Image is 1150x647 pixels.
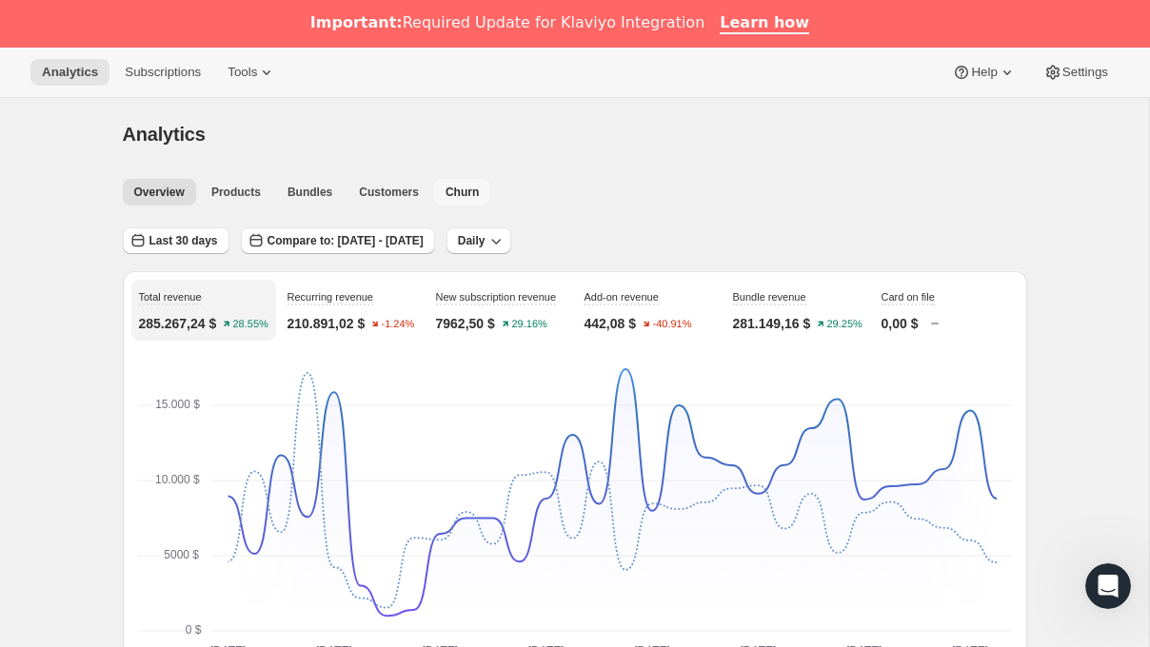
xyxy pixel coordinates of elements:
[1032,59,1120,86] button: Settings
[134,185,185,200] span: Overview
[458,233,486,248] span: Daily
[30,59,109,86] button: Analytics
[971,65,997,80] span: Help
[287,291,374,303] span: Recurring revenue
[359,185,419,200] span: Customers
[436,314,495,333] p: 7962,50 $
[653,319,692,330] text: -40.91%
[1085,563,1131,609] iframe: Intercom live chat
[287,185,332,200] span: Bundles
[827,319,863,330] text: 29.25%
[149,233,218,248] span: Last 30 days
[310,13,403,31] b: Important:
[113,59,212,86] button: Subscriptions
[287,314,366,333] p: 210.891,02 $
[241,227,435,254] button: Compare to: [DATE] - [DATE]
[268,233,424,248] span: Compare to: [DATE] - [DATE]
[1062,65,1108,80] span: Settings
[123,227,229,254] button: Last 30 days
[228,65,257,80] span: Tools
[155,473,200,486] text: 10.000 $
[882,314,919,333] p: 0,00 $
[882,291,935,303] span: Card on file
[511,319,547,330] text: 29.16%
[164,548,199,561] text: 5000 $
[185,623,201,637] text: 0 $
[733,291,806,303] span: Bundle revenue
[216,59,287,86] button: Tools
[720,13,809,34] a: Learn how
[585,291,659,303] span: Add-on revenue
[446,227,512,254] button: Daily
[733,314,811,333] p: 281.149,16 $
[436,291,557,303] span: New subscription revenue
[139,291,202,303] span: Total revenue
[123,124,206,145] span: Analytics
[446,185,479,200] span: Churn
[941,59,1027,86] button: Help
[211,185,261,200] span: Products
[310,13,704,32] div: Required Update for Klaviyo Integration
[233,319,269,330] text: 28.55%
[42,65,98,80] span: Analytics
[585,314,637,333] p: 442,08 $
[155,398,200,411] text: 15.000 $
[382,319,415,330] text: -1.24%
[125,65,201,80] span: Subscriptions
[139,314,217,333] p: 285.267,24 $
